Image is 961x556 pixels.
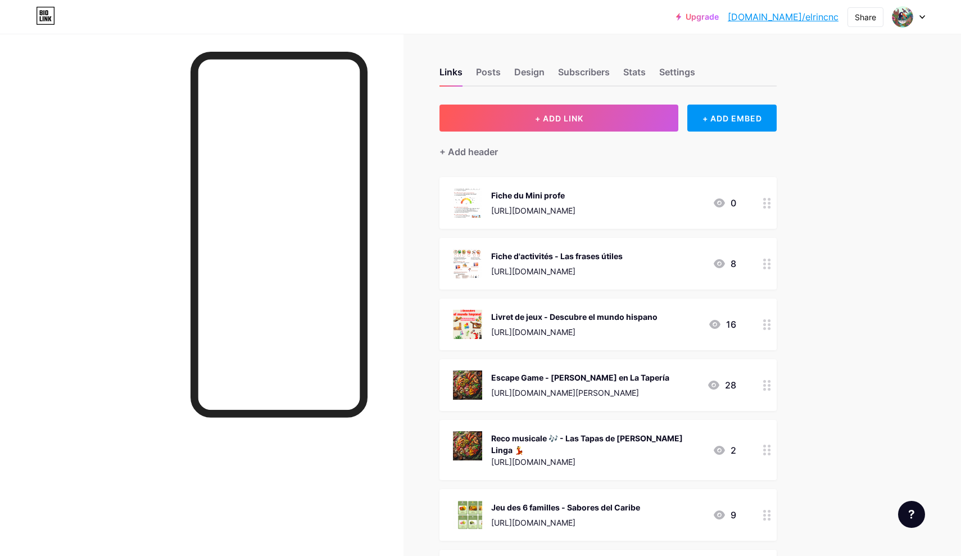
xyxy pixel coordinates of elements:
[687,105,777,132] div: + ADD EMBED
[713,257,736,270] div: 8
[713,508,736,522] div: 9
[623,65,646,85] div: Stats
[439,105,678,132] button: + ADD LINK
[892,6,913,28] img: El Rincón Creativo de Leila
[491,311,658,323] div: Livret de jeux - Descubre el mundo hispano
[491,250,623,262] div: Fiche d'activités - Las frases útiles
[558,65,610,85] div: Subscribers
[476,65,501,85] div: Posts
[453,310,482,339] img: Livret de jeux - Descubre el mundo hispano
[707,378,736,392] div: 28
[491,205,575,216] div: [URL][DOMAIN_NAME]
[713,196,736,210] div: 0
[453,188,482,218] img: Fiche du Mini profe
[491,517,640,528] div: [URL][DOMAIN_NAME]
[491,265,623,277] div: [URL][DOMAIN_NAME]
[439,65,463,85] div: Links
[659,65,695,85] div: Settings
[453,370,482,400] img: Escape Game - Pánico en La Tapería
[514,65,545,85] div: Design
[708,318,736,331] div: 16
[453,249,482,278] img: Fiche d'activités - Las frases útiles
[713,444,736,457] div: 2
[491,456,704,468] div: [URL][DOMAIN_NAME]
[535,114,583,123] span: + ADD LINK
[491,189,575,201] div: Fiche du Mini profe
[491,501,640,513] div: Jeu des 6 familles - Sabores del Caribe
[728,10,838,24] a: [DOMAIN_NAME]/elrincnc
[439,145,498,159] div: + Add header
[491,387,669,399] div: [URL][DOMAIN_NAME][PERSON_NAME]
[491,432,704,456] div: Reco musicale 🎶 - Las Tapas de [PERSON_NAME] Linga 💃
[453,431,482,460] img: Reco musicale 🎶 - Las Tapas de El Combo Linga 💃
[855,11,876,23] div: Share
[453,500,482,530] img: Jeu des 6 familles - Sabores del Caribe
[491,372,669,383] div: Escape Game - [PERSON_NAME] en La Tapería
[676,12,719,21] a: Upgrade
[491,326,658,338] div: [URL][DOMAIN_NAME]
